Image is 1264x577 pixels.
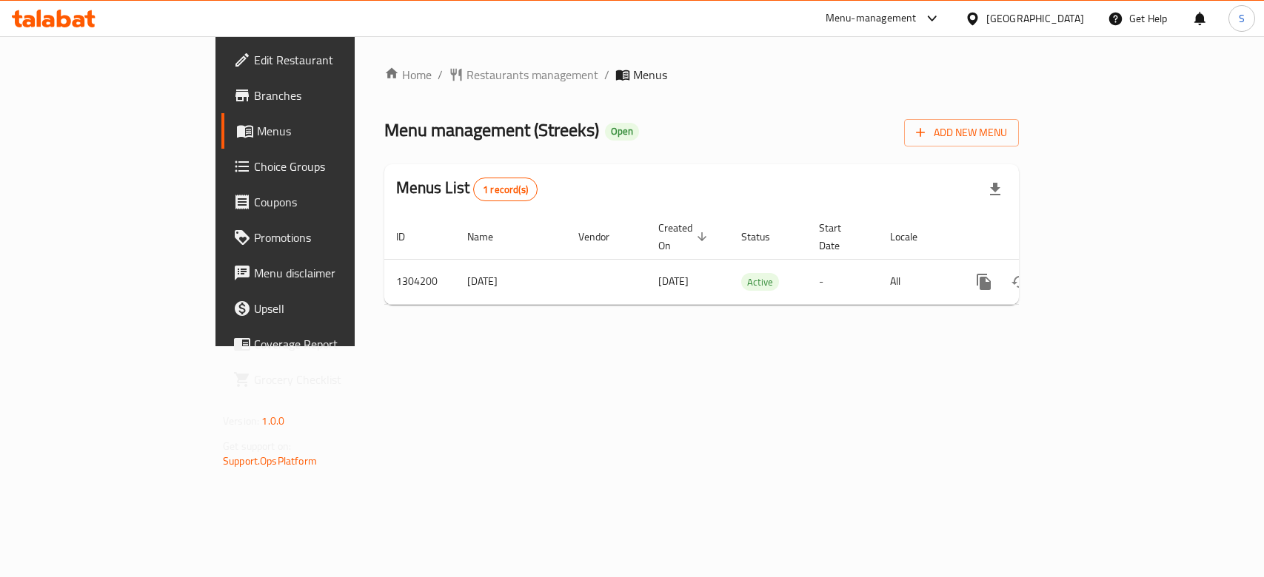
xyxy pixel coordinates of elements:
[819,219,860,254] span: Start Date
[658,219,712,254] span: Created On
[254,335,415,353] span: Coverage Report
[986,10,1084,27] div: [GEOGRAPHIC_DATA]
[1002,264,1037,300] button: Change Status
[254,51,415,69] span: Edit Restaurant
[221,362,427,397] a: Grocery Checklist
[254,87,415,104] span: Branches
[223,411,259,431] span: Version:
[384,113,599,146] span: Menu management ( Streeks )
[221,326,427,362] a: Coverage Report
[916,124,1007,142] span: Add New Menu
[474,183,537,197] span: 1 record(s)
[221,113,427,149] a: Menus
[473,178,538,201] div: Total records count
[221,42,427,78] a: Edit Restaurant
[449,66,598,84] a: Restaurants management
[221,255,427,291] a: Menu disclaimer
[658,271,689,291] span: [DATE]
[384,66,1019,84] nav: breadcrumb
[223,436,291,456] span: Get support on:
[221,184,427,220] a: Coupons
[257,122,415,140] span: Menus
[467,66,598,84] span: Restaurants management
[605,125,639,138] span: Open
[826,10,917,27] div: Menu-management
[741,273,779,291] div: Active
[221,291,427,326] a: Upsell
[221,78,427,113] a: Branches
[467,228,512,246] span: Name
[890,228,937,246] span: Locale
[254,264,415,282] span: Menu disclaimer
[438,66,443,84] li: /
[977,172,1013,207] div: Export file
[396,228,424,246] span: ID
[396,177,538,201] h2: Menus List
[254,371,415,388] span: Grocery Checklist
[954,215,1120,260] th: Actions
[254,193,415,211] span: Coupons
[966,264,1002,300] button: more
[578,228,629,246] span: Vendor
[633,66,667,84] span: Menus
[261,411,284,431] span: 1.0.0
[384,215,1120,305] table: enhanced table
[221,149,427,184] a: Choice Groups
[878,259,954,304] td: All
[254,158,415,175] span: Choice Groups
[223,451,317,470] a: Support.OpsPlatform
[604,66,609,84] li: /
[1239,10,1245,27] span: S
[254,300,415,317] span: Upsell
[605,123,639,141] div: Open
[904,119,1019,146] button: Add New Menu
[807,259,878,304] td: -
[254,229,415,246] span: Promotions
[741,274,779,291] span: Active
[221,220,427,255] a: Promotions
[741,228,789,246] span: Status
[455,259,566,304] td: [DATE]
